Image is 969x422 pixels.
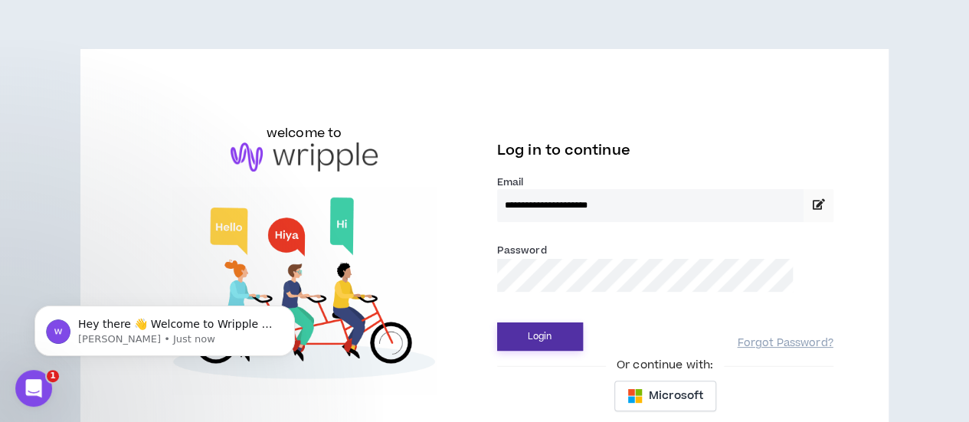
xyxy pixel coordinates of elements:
img: Welcome to Wripple [136,187,472,395]
iframe: Intercom live chat [15,370,52,407]
h6: welcome to [267,124,342,142]
img: logo-brand.png [231,142,378,172]
a: Forgot Password? [737,336,833,351]
iframe: Intercom notifications message [11,273,318,381]
button: Login [497,322,583,351]
span: 1 [47,370,59,382]
label: Email [497,175,833,189]
span: Microsoft [649,388,703,404]
span: Log in to continue [497,141,630,160]
button: Microsoft [614,381,716,411]
label: Password [497,244,547,257]
span: Or continue with: [606,357,724,374]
